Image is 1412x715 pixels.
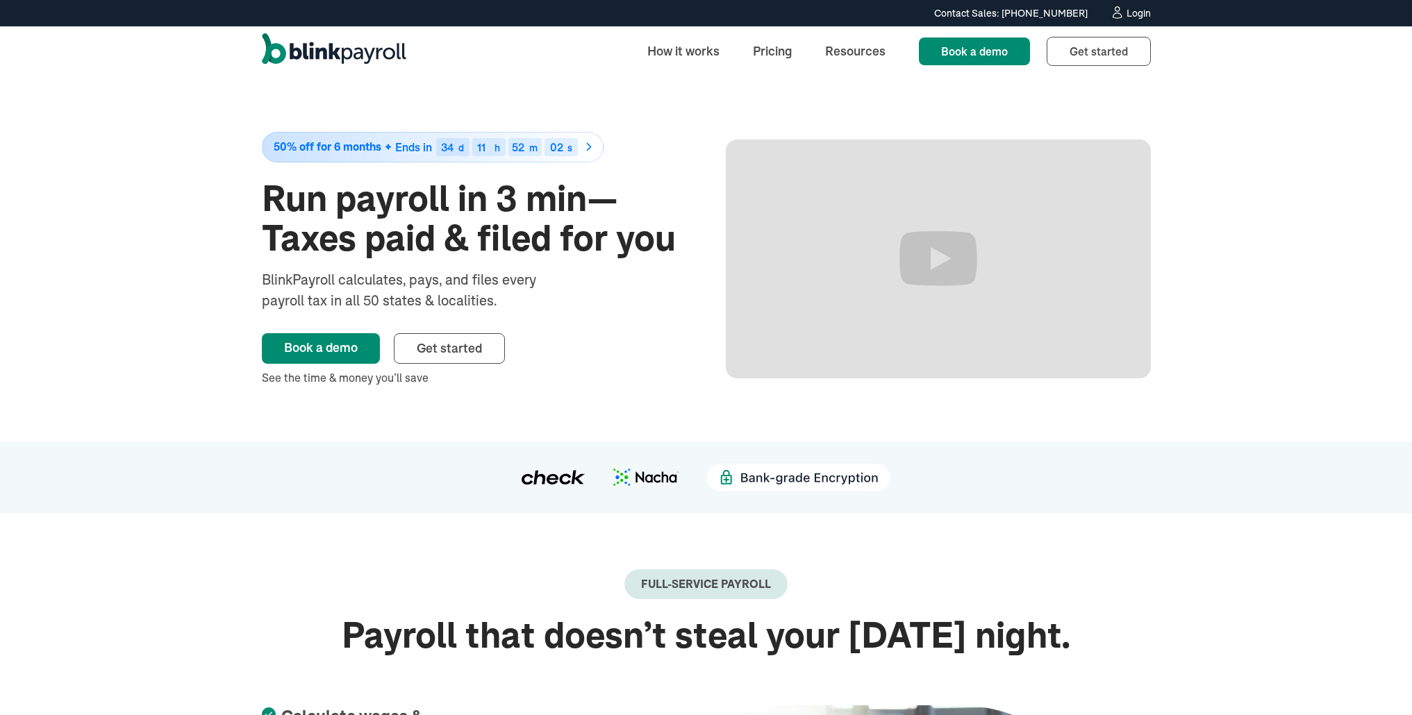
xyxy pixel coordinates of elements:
div: BlinkPayroll calculates, pays, and files every payroll tax in all 50 states & localities. [262,269,573,311]
a: Login [1110,6,1151,21]
span: 52 [512,140,524,154]
a: Book a demo [262,333,380,364]
div: Login [1127,8,1151,18]
span: 50% off for 6 months [274,141,381,153]
div: h [495,143,500,153]
a: Pricing [742,36,803,66]
a: 50% off for 6 monthsEnds in34d11h52m02s [262,132,687,162]
h2: Payroll that doesn’t steal your [DATE] night. [262,616,1151,655]
a: home [262,33,406,69]
span: 34 [441,140,454,154]
div: m [529,143,538,153]
div: Full-Service payroll [641,578,771,591]
a: How it works [636,36,731,66]
span: Get started [417,340,482,356]
a: Resources [814,36,897,66]
div: s [567,143,572,153]
span: Book a demo [941,44,1008,58]
span: 11 [477,140,485,154]
div: d [458,143,464,153]
iframe: Run Payroll in 3 min with BlinkPayroll [726,140,1151,378]
span: Get started [1070,44,1128,58]
h1: Run payroll in 3 min—Taxes paid & filed for you [262,179,687,258]
div: See the time & money you’ll save [262,369,687,386]
a: Get started [394,333,505,364]
span: Ends in [395,140,432,154]
span: 02 [550,140,563,154]
div: Contact Sales: [PHONE_NUMBER] [934,6,1088,21]
a: Get started [1047,37,1151,66]
a: Book a demo [919,37,1030,65]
